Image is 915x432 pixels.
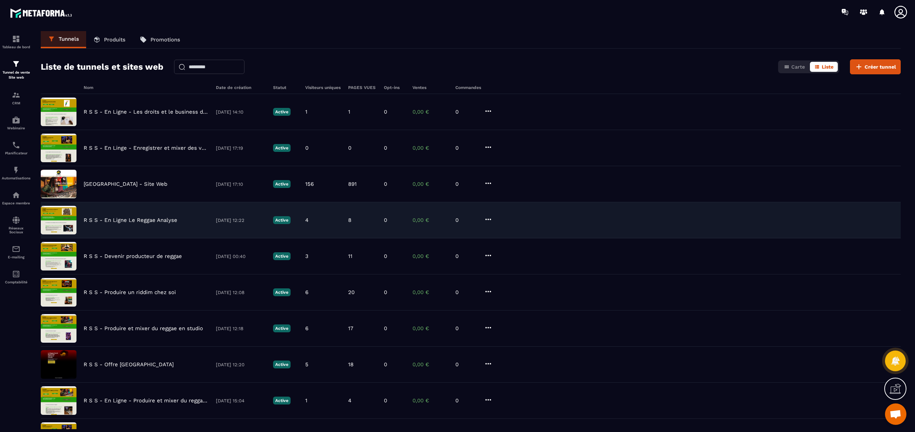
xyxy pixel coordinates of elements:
[348,325,353,332] p: 17
[412,145,448,151] p: 0,00 €
[273,361,291,368] p: Active
[455,253,477,259] p: 0
[305,289,308,296] p: 6
[2,185,30,210] a: automationsautomationsEspace membre
[412,325,448,332] p: 0,00 €
[273,216,291,224] p: Active
[305,145,308,151] p: 0
[273,85,298,90] h6: Statut
[455,145,477,151] p: 0
[455,109,477,115] p: 0
[455,85,481,90] h6: Commandes
[84,145,209,151] p: R S S - En Linge - Enregistrer et mixer des voix
[216,290,266,295] p: [DATE] 12:08
[2,176,30,180] p: Automatisations
[41,242,76,270] img: image
[84,109,209,115] p: R S S - En Ligne - Les droits et le business de la musique
[412,181,448,187] p: 0,00 €
[84,85,209,90] h6: Nom
[216,145,266,151] p: [DATE] 17:19
[12,91,20,99] img: formation
[10,6,74,20] img: logo
[348,145,351,151] p: 0
[2,226,30,234] p: Réseaux Sociaux
[455,217,477,223] p: 0
[384,397,387,404] p: 0
[12,116,20,124] img: automations
[2,239,30,264] a: emailemailE-mailing
[348,85,377,90] h6: PAGES VUES
[305,325,308,332] p: 6
[2,70,30,80] p: Tunnel de vente Site web
[2,255,30,259] p: E-mailing
[41,278,76,307] img: image
[41,31,86,48] a: Tunnels
[2,201,30,205] p: Espace membre
[810,62,838,72] button: Liste
[412,85,448,90] h6: Ventes
[2,101,30,105] p: CRM
[2,29,30,54] a: formationformationTableau de bord
[12,35,20,43] img: formation
[2,54,30,85] a: formationformationTunnel de vente Site web
[41,206,76,234] img: image
[216,398,266,403] p: [DATE] 15:04
[348,397,351,404] p: 4
[84,217,177,223] p: R S S - En Ligne Le Reggae Analyse
[84,397,209,404] p: R S S - En Ligne - Produire et mixer du reggae en studio
[41,350,76,379] img: image
[216,362,266,367] p: [DATE] 12:20
[850,59,901,74] button: Créer tunnel
[455,361,477,368] p: 0
[84,253,182,259] p: R S S - Devenir producteur de reggae
[412,361,448,368] p: 0,00 €
[384,217,387,223] p: 0
[384,361,387,368] p: 0
[273,288,291,296] p: Active
[348,361,353,368] p: 18
[273,180,291,188] p: Active
[216,254,266,259] p: [DATE] 00:40
[384,145,387,151] p: 0
[216,218,266,223] p: [DATE] 12:22
[86,31,133,48] a: Produits
[2,85,30,110] a: formationformationCRM
[305,217,308,223] p: 4
[348,181,357,187] p: 891
[12,270,20,278] img: accountant
[150,36,180,43] p: Promotions
[12,166,20,174] img: automations
[305,361,308,368] p: 5
[84,289,176,296] p: R S S - Produire un riddim chez soi
[412,253,448,259] p: 0,00 €
[273,324,291,332] p: Active
[59,36,79,42] p: Tunnels
[2,264,30,289] a: accountantaccountantComptabilité
[216,85,266,90] h6: Date de création
[348,217,351,223] p: 8
[41,134,76,162] img: image
[2,160,30,185] a: automationsautomationsAutomatisations
[2,151,30,155] p: Planificateur
[305,85,341,90] h6: Visiteurs uniques
[791,64,805,70] span: Carte
[305,109,307,115] p: 1
[412,397,448,404] p: 0,00 €
[216,182,266,187] p: [DATE] 17:10
[12,60,20,68] img: formation
[348,253,352,259] p: 11
[384,253,387,259] p: 0
[348,109,350,115] p: 1
[455,325,477,332] p: 0
[41,60,163,74] h2: Liste de tunnels et sites web
[305,253,308,259] p: 3
[216,326,266,331] p: [DATE] 12:18
[273,397,291,404] p: Active
[455,181,477,187] p: 0
[12,216,20,224] img: social-network
[780,62,809,72] button: Carte
[133,31,187,48] a: Promotions
[455,397,477,404] p: 0
[104,36,125,43] p: Produits
[865,63,896,70] span: Créer tunnel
